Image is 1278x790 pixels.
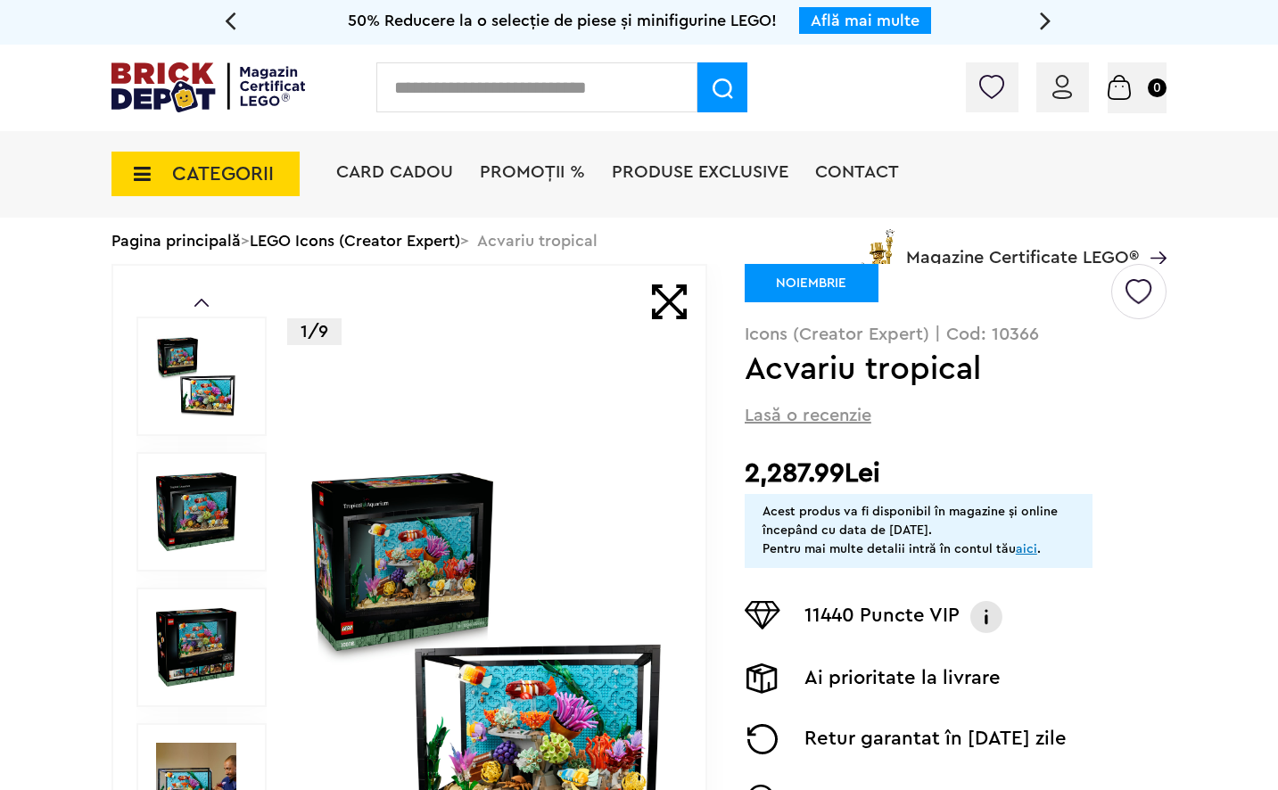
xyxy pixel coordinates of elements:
span: Magazine Certificate LEGO® [906,226,1139,267]
span: 50% Reducere la o selecție de piese și minifigurine LEGO! [348,12,777,29]
span: CATEGORII [172,164,274,184]
small: 0 [1148,78,1167,97]
a: Magazine Certificate LEGO® [1139,226,1167,243]
a: Card Cadou [336,163,453,181]
h1: Acvariu tropical [745,353,1109,385]
a: Contact [815,163,899,181]
img: Acvariu tropical LEGO 10366 [156,607,236,687]
div: NOIEMBRIE [745,264,878,302]
a: Prev [194,299,209,307]
img: Puncte VIP [745,601,780,630]
a: PROMOȚII % [480,163,585,181]
p: 11440 Puncte VIP [804,601,960,633]
a: Află mai multe [811,12,919,29]
a: aici [1016,543,1037,555]
span: Lasă o recenzie [745,403,871,428]
p: Retur garantat în [DATE] zile [804,724,1067,754]
img: Acvariu tropical [156,472,236,552]
p: Ai prioritate la livrare [804,663,1001,694]
p: Icons (Creator Expert) | Cod: 10366 [745,325,1167,343]
img: Returnare [745,724,780,754]
p: 1/9 [287,318,342,345]
img: Info VIP [969,601,1004,633]
img: Livrare [745,663,780,694]
img: Acvariu tropical [156,336,236,416]
a: Produse exclusive [612,163,788,181]
div: Acest produs va fi disponibil în magazine și online începând cu data de [DATE]. Pentru mai multe ... [763,503,1075,559]
h2: 2,287.99Lei [745,457,1167,490]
